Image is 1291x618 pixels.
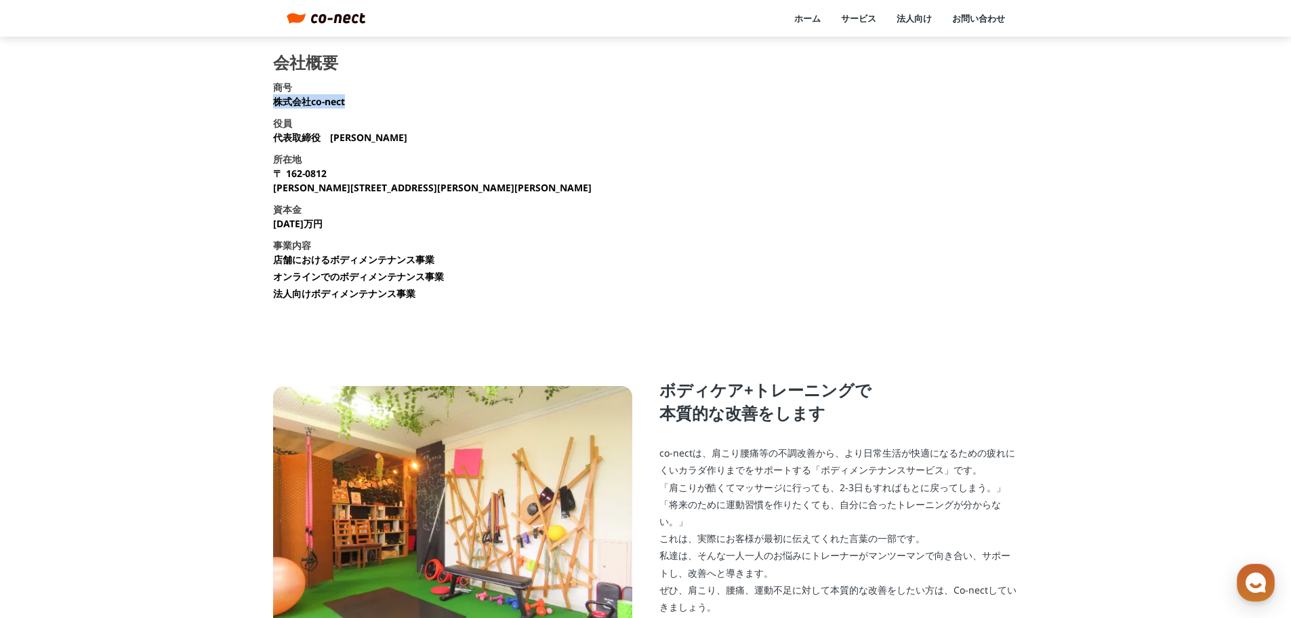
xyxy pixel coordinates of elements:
[273,80,292,94] h3: 商号
[273,216,323,231] p: [DATE]万円
[89,430,175,464] a: チャット
[273,152,302,166] h3: 所在地
[273,269,444,284] li: オンラインでのボディメンテナンス事業
[175,430,260,464] a: 設定
[841,12,876,24] a: サービス
[273,166,592,195] p: 〒 162-0812 [PERSON_NAME][STREET_ADDRESS][PERSON_NAME][PERSON_NAME]
[273,94,345,109] p: 株式会社co-nect
[659,379,1019,424] p: ボディケア+トレーニングで 本質的な改善をします
[116,451,148,462] span: チャット
[273,116,292,130] h3: 役員
[4,430,89,464] a: ホーム
[794,12,821,24] a: ホーム
[273,252,434,267] li: 店舗におけるボディメンテナンス事業
[952,12,1005,24] a: お問い合わせ
[273,202,302,216] h3: 資本金
[273,54,338,71] h2: 会社概要
[897,12,932,24] a: 法人向け
[273,286,415,301] li: 法人向けボディメンテナンス事業
[209,450,226,461] span: 設定
[273,238,311,252] h3: 事業内容
[273,130,407,144] p: 代表取締役 [PERSON_NAME]
[35,450,59,461] span: ホーム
